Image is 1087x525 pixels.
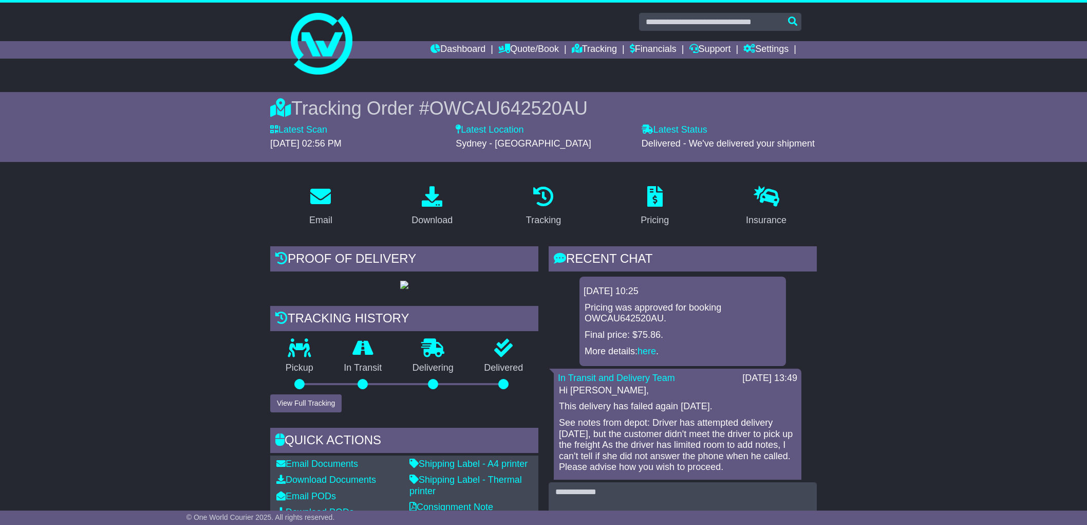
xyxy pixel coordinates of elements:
[429,98,588,119] span: OWCAU642520AU
[400,281,408,289] img: GetPodImage
[549,246,817,274] div: RECENT CHAT
[270,394,342,412] button: View Full Tracking
[276,459,358,469] a: Email Documents
[572,41,617,59] a: Tracking
[746,213,786,227] div: Insurance
[456,124,523,136] label: Latest Location
[430,41,485,59] a: Dashboard
[303,183,339,231] a: Email
[276,475,376,485] a: Download Documents
[329,363,398,374] p: In Transit
[456,138,591,149] span: Sydney - [GEOGRAPHIC_DATA]
[186,513,335,521] span: © One World Courier 2025. All rights reserved.
[558,373,675,383] a: In Transit and Delivery Team
[270,97,817,119] div: Tracking Order #
[559,418,796,473] p: See notes from depot: Driver has attempted delivery [DATE], but the customer didn't meet the driv...
[638,346,656,356] a: here
[469,363,539,374] p: Delivered
[642,138,815,149] span: Delivered - We've delivered your shipment
[559,401,796,412] p: This delivery has failed again [DATE].
[689,41,731,59] a: Support
[585,302,781,324] p: Pricing was approved for booking OWCAU642520AU.
[519,183,568,231] a: Tracking
[276,507,354,517] a: Download PODs
[585,330,781,341] p: Final price: $75.86.
[270,246,538,274] div: Proof of Delivery
[559,385,796,396] p: Hi [PERSON_NAME],
[270,124,327,136] label: Latest Scan
[270,306,538,334] div: Tracking history
[270,428,538,456] div: Quick Actions
[397,363,469,374] p: Delivering
[270,138,342,149] span: [DATE] 02:56 PM
[409,502,493,512] a: Consignment Note
[641,213,669,227] div: Pricing
[411,213,453,227] div: Download
[642,124,707,136] label: Latest Status
[526,213,561,227] div: Tracking
[309,213,332,227] div: Email
[270,363,329,374] p: Pickup
[584,286,782,297] div: [DATE] 10:25
[498,41,559,59] a: Quote/Book
[276,491,336,501] a: Email PODs
[630,41,677,59] a: Financials
[739,183,793,231] a: Insurance
[409,475,522,496] a: Shipping Label - Thermal printer
[743,41,789,59] a: Settings
[559,478,796,500] p: I will adjust the estimated delivery date from 10/09 to 12/09 while waiting for your instructions.
[634,183,676,231] a: Pricing
[742,373,797,384] div: [DATE] 13:49
[585,346,781,357] p: More details: .
[405,183,459,231] a: Download
[409,459,528,469] a: Shipping Label - A4 printer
